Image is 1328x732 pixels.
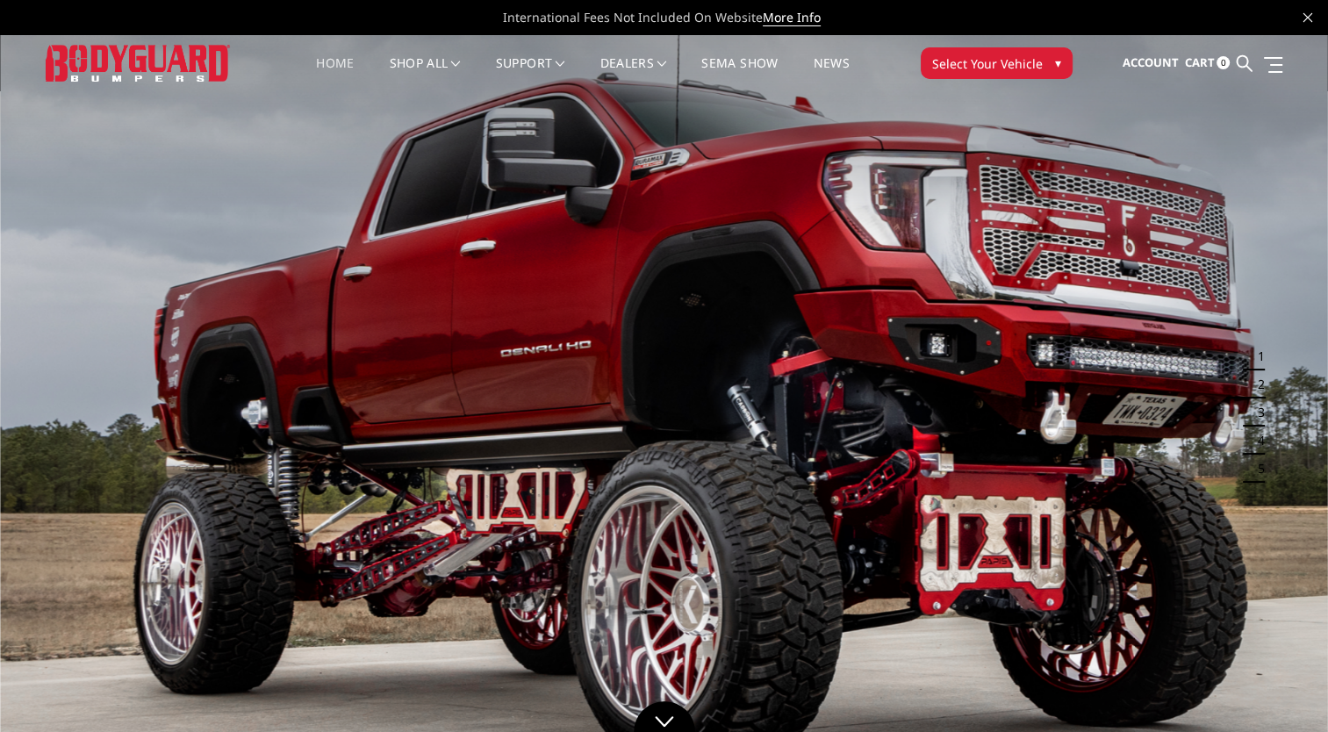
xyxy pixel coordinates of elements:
a: Cart 0 [1184,39,1230,87]
button: Select Your Vehicle [921,47,1073,79]
a: shop all [390,57,461,91]
a: SEMA Show [701,57,778,91]
button: 1 of 5 [1247,342,1265,370]
a: Home [316,57,354,91]
a: News [813,57,849,91]
span: ▾ [1055,54,1061,72]
span: Select Your Vehicle [932,54,1043,73]
img: BODYGUARD BUMPERS [46,45,230,81]
button: 5 of 5 [1247,455,1265,483]
span: Cart [1184,54,1214,70]
span: 0 [1217,56,1230,69]
a: Dealers [600,57,667,91]
button: 3 of 5 [1247,398,1265,427]
button: 2 of 5 [1247,370,1265,398]
a: Account [1122,39,1178,87]
button: 4 of 5 [1247,427,1265,455]
a: Click to Down [634,701,695,732]
a: Support [496,57,565,91]
span: Account [1122,54,1178,70]
a: More Info [763,9,821,26]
